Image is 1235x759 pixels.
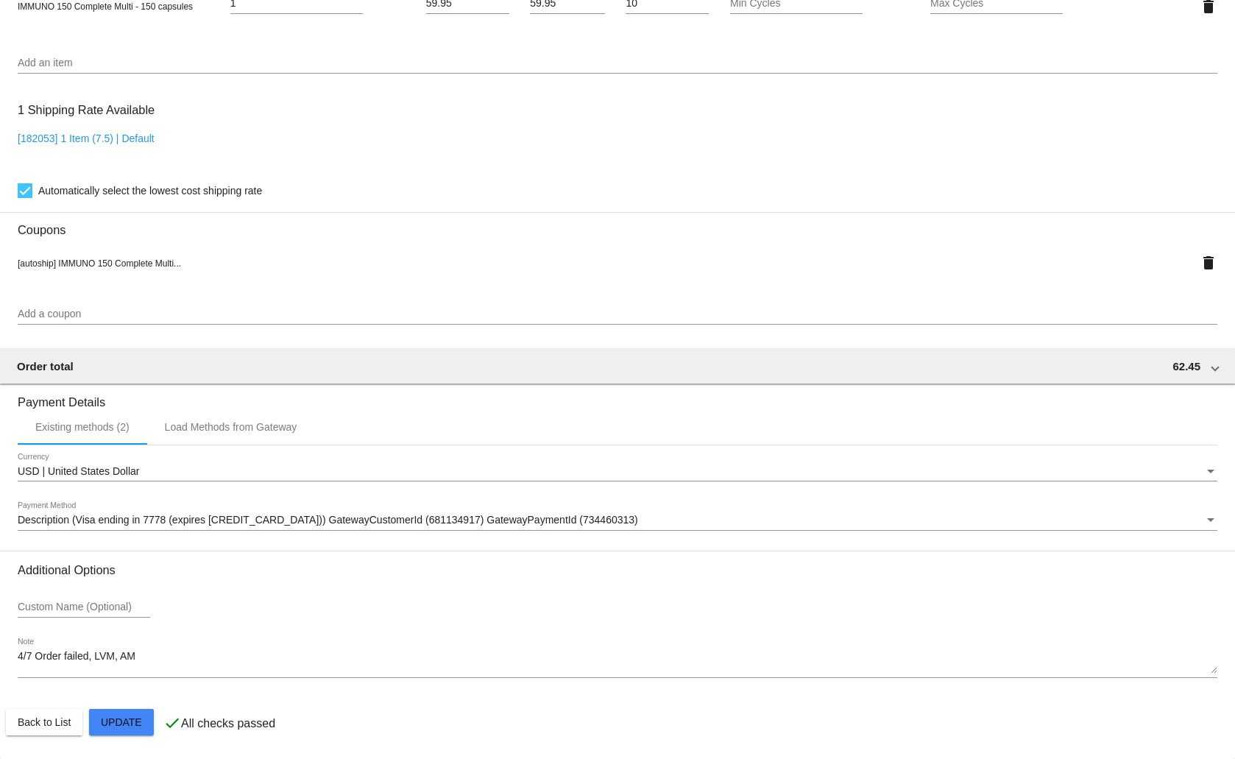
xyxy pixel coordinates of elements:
mat-select: Payment Method [18,515,1217,526]
h3: Payment Details [18,384,1217,409]
div: Existing methods (2) [35,421,130,433]
div: Load Methods from Gateway [165,421,297,433]
span: Update [101,716,142,728]
span: Back to List [18,716,71,728]
input: Add an item [18,57,1217,69]
h3: Coupons [18,212,1217,237]
input: Custom Name (Optional) [18,601,150,613]
button: Back to List [6,709,82,735]
mat-icon: delete [1200,254,1217,272]
mat-select: Currency [18,466,1217,478]
h3: Additional Options [18,563,1217,577]
span: IMMUNO 150 Complete Multi - 150 capsules [18,1,193,12]
span: Order total [17,360,74,373]
input: Add a coupon [18,308,1217,320]
a: [182053] 1 Item (7.5) | Default [18,133,155,144]
h3: 1 Shipping Rate Available [18,94,155,126]
p: All checks passed [181,717,275,730]
span: [autoship] IMMUNO 150 Complete Multi... [18,258,181,269]
span: 62.45 [1172,360,1200,373]
mat-icon: check [163,714,181,732]
span: Automatically select the lowest cost shipping rate [38,182,262,200]
span: USD | United States Dollar [18,465,139,477]
span: Description (Visa ending in 7778 (expires [CREDIT_CARD_DATA])) GatewayCustomerId (681134917) Gate... [18,514,638,526]
button: Update [89,709,154,735]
